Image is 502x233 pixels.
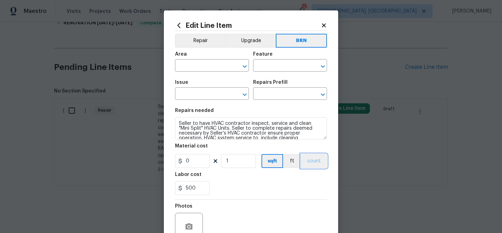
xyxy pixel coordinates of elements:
button: Upgrade [226,34,276,48]
button: Open [240,62,250,71]
h5: Issue [175,80,188,85]
h5: Area [175,52,187,57]
h2: Edit Line Item [175,22,321,29]
button: count [301,154,327,168]
h5: Material cost [175,144,208,148]
button: ft [283,154,301,168]
button: BRN [276,34,327,48]
h5: Photos [175,204,192,209]
h5: Repairs Prefill [253,80,288,85]
button: Open [318,90,328,99]
h5: Labor cost [175,172,201,177]
button: Open [318,62,328,71]
h5: Feature [253,52,273,57]
textarea: Seller to have HVAC contractor inspect, service and clean "Mini Split" HVAC Units. Seller to comp... [175,117,327,139]
button: sqft [261,154,283,168]
button: Repair [175,34,226,48]
button: Open [240,90,250,99]
h5: Repairs needed [175,108,214,113]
